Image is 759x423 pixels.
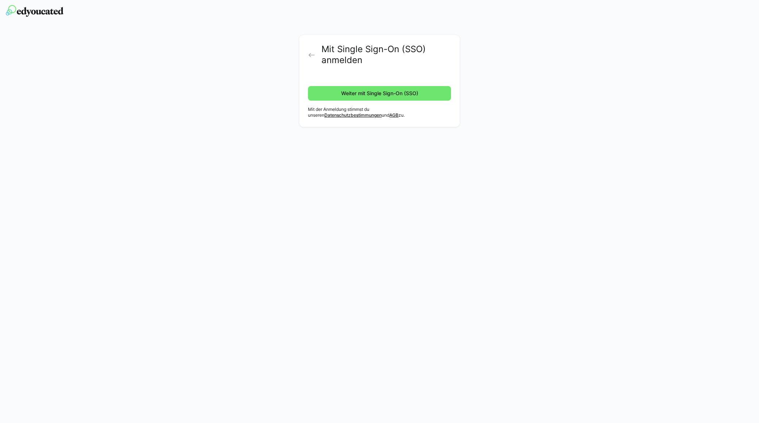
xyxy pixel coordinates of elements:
[324,112,382,118] a: Datenschutzbestimmungen
[308,106,451,118] p: Mit der Anmeldung stimmst du unseren und zu.
[340,90,419,97] span: Weiter mit Single Sign-On (SSO)
[308,86,451,101] button: Weiter mit Single Sign-On (SSO)
[389,112,398,118] a: AGB
[6,5,63,17] img: edyoucated
[321,44,451,66] h2: Mit Single Sign-On (SSO) anmelden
